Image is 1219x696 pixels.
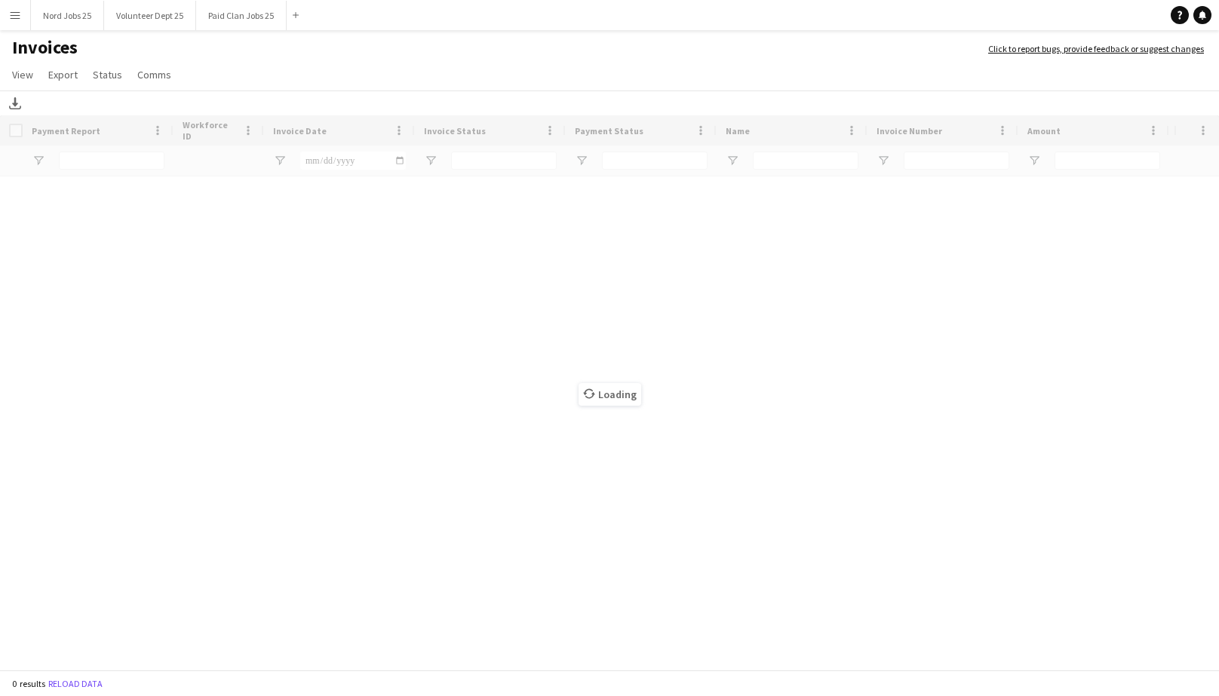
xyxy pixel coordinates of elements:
[42,65,84,84] a: Export
[87,65,128,84] a: Status
[93,68,122,81] span: Status
[579,383,641,406] span: Loading
[137,68,171,81] span: Comms
[196,1,287,30] button: Paid Clan Jobs 25
[104,1,196,30] button: Volunteer Dept 25
[6,94,24,112] app-action-btn: Download
[12,68,33,81] span: View
[48,68,78,81] span: Export
[31,1,104,30] button: Nord Jobs 25
[131,65,177,84] a: Comms
[45,676,106,692] button: Reload data
[6,65,39,84] a: View
[988,42,1204,56] a: Click to report bugs, provide feedback or suggest changes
